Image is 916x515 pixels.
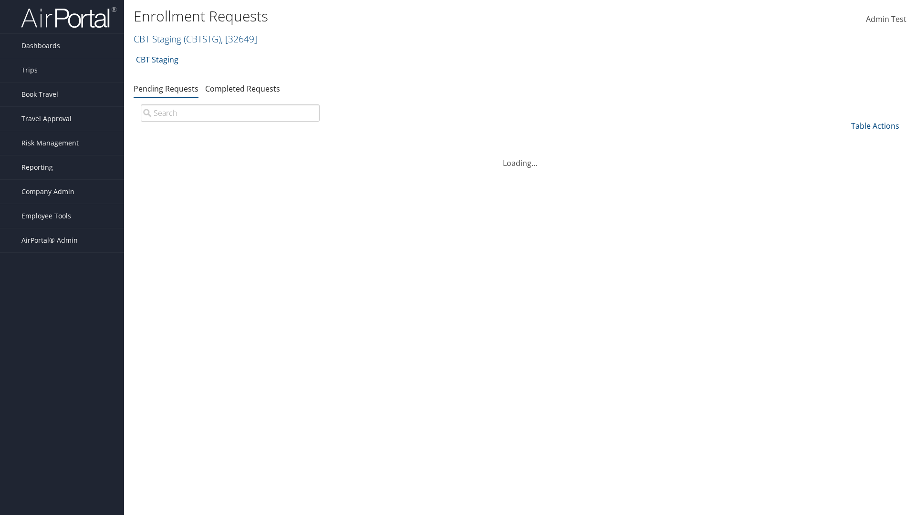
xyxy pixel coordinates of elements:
span: Employee Tools [21,204,71,228]
h1: Enrollment Requests [134,6,649,26]
a: Table Actions [851,121,899,131]
span: Dashboards [21,34,60,58]
span: ( CBTSTG ) [184,32,221,45]
div: Loading... [134,146,906,169]
a: Completed Requests [205,83,280,94]
span: Book Travel [21,82,58,106]
span: Reporting [21,155,53,179]
a: CBT Staging [136,50,178,69]
span: AirPortal® Admin [21,228,78,252]
img: airportal-logo.png [21,6,116,29]
span: Admin Test [866,14,906,24]
span: Trips [21,58,38,82]
span: Risk Management [21,131,79,155]
a: Admin Test [866,5,906,34]
span: , [ 32649 ] [221,32,257,45]
span: Travel Approval [21,107,72,131]
input: Search [141,104,320,122]
a: CBT Staging [134,32,257,45]
a: Pending Requests [134,83,198,94]
span: Company Admin [21,180,74,204]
